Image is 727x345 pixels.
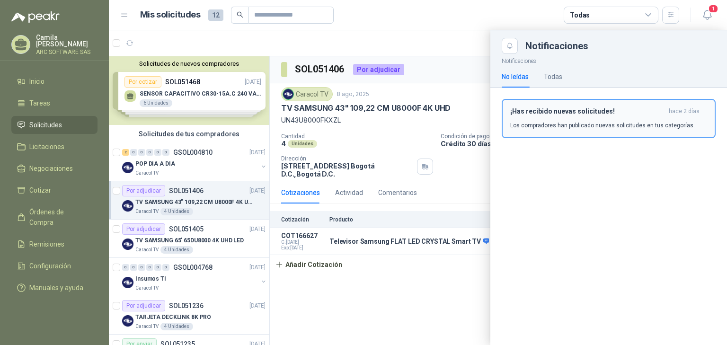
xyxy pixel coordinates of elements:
[208,9,223,21] span: 12
[237,11,243,18] span: search
[510,107,665,115] h3: ¡Has recibido nuevas solicitudes!
[11,94,98,112] a: Tareas
[502,71,529,82] div: No leídas
[11,159,98,177] a: Negociaciones
[11,72,98,90] a: Inicio
[699,7,716,24] button: 1
[11,235,98,253] a: Remisiones
[29,142,64,152] span: Licitaciones
[36,49,98,55] p: ARC SOFTWARE SAS
[29,239,64,249] span: Remisiones
[708,4,718,13] span: 1
[570,10,590,20] div: Todas
[510,121,695,130] p: Los compradores han publicado nuevas solicitudes en tus categorías.
[11,257,98,275] a: Configuración
[490,54,727,66] p: Notificaciones
[140,8,201,22] h1: Mis solicitudes
[29,163,73,174] span: Negociaciones
[11,203,98,231] a: Órdenes de Compra
[29,98,50,108] span: Tareas
[36,34,98,47] p: Camila [PERSON_NAME]
[29,76,44,87] span: Inicio
[29,185,51,195] span: Cotizar
[29,120,62,130] span: Solicitudes
[669,107,700,115] span: hace 2 días
[544,71,562,82] div: Todas
[11,279,98,297] a: Manuales y ayuda
[502,99,716,138] button: ¡Has recibido nuevas solicitudes!hace 2 días Los compradores han publicado nuevas solicitudes en ...
[11,11,60,23] img: Logo peakr
[29,261,71,271] span: Configuración
[29,283,83,293] span: Manuales y ayuda
[11,116,98,134] a: Solicitudes
[502,38,518,54] button: Close
[29,207,89,228] span: Órdenes de Compra
[11,181,98,199] a: Cotizar
[11,138,98,156] a: Licitaciones
[525,41,716,51] div: Notificaciones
